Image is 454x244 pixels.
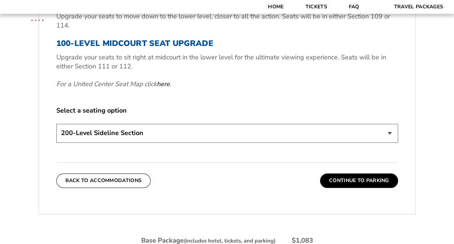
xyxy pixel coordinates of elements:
img: CBS Sports Thanksgiving Classic [22,4,53,35]
h3: 100-Level Midcourt Seat Upgrade [56,39,398,48]
p: Upgrade your seats to sit right at midcourt in the lower level for the ultimate viewing experienc... [56,53,398,71]
button: Continue To Parking [320,173,398,188]
button: Back To Accommodations [56,173,151,188]
em: For a United Center Seat Map click . [56,80,171,88]
p: Upgrade your seats to move down to the lower level, closer to all the action. Seats will be in ei... [56,12,398,30]
a: here [157,80,170,89]
label: Select a seating option [56,106,398,115]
